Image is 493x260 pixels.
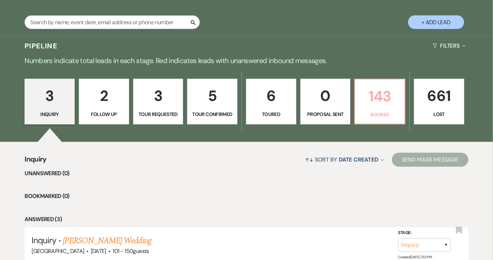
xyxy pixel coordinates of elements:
[79,79,129,124] a: 2Follow Up
[359,84,400,108] p: 143
[300,79,351,124] a: 0Proposal Sent
[83,84,124,108] p: 2
[133,79,183,124] a: 3Tour Requested
[83,110,124,118] p: Follow Up
[339,156,378,163] span: Date Created
[251,84,292,108] p: 6
[25,169,468,178] li: Unanswered (0)
[246,79,296,124] a: 6Toured
[398,255,432,259] span: Created: [DATE] 7:32 PM
[430,36,468,55] button: Filters
[398,229,451,237] label: Stage:
[305,156,314,163] span: ↑↓
[138,84,179,108] p: 3
[305,110,346,118] p: Proposal Sent
[32,247,84,255] span: [GEOGRAPHIC_DATA]
[359,111,400,118] p: Booked
[392,153,468,167] button: Send Mass Message
[25,15,200,29] input: Search by name, event date, email address or phone number
[305,84,346,108] p: 0
[25,215,468,224] li: Answered (3)
[419,110,460,118] p: Lost
[419,84,460,108] p: 661
[187,79,237,124] a: 5Tour Confirmed
[29,110,70,118] p: Inquiry
[192,110,233,118] p: Tour Confirmed
[303,150,387,169] button: Sort By Date Created
[91,247,106,255] span: [DATE]
[138,110,179,118] p: Tour Requested
[251,110,292,118] p: Toured
[408,15,464,29] button: + Add Lead
[113,247,149,255] span: 101 - 150 guests
[25,41,58,51] h3: Pipeline
[32,235,56,246] span: Inquiry
[25,79,75,124] a: 3Inquiry
[414,79,464,124] a: 661Lost
[192,84,233,108] p: 5
[25,154,47,169] span: Inquiry
[354,79,405,124] a: 143Booked
[29,84,70,108] p: 3
[25,192,468,201] li: Bookmarked (0)
[63,234,151,247] a: [PERSON_NAME] Wedding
